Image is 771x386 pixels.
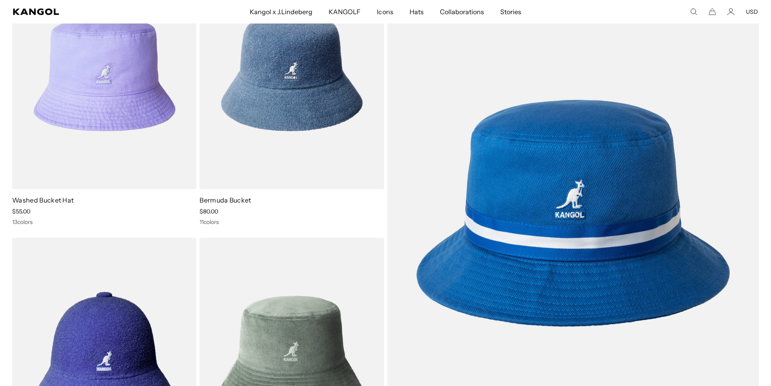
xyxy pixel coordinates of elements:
[200,218,384,226] div: 11 colors
[727,8,735,15] a: Account
[12,196,74,204] a: Washed Bucket Hat
[709,8,716,15] button: Cart
[12,218,196,226] div: 13 colors
[746,8,758,15] button: USD
[13,9,165,15] a: Kangol
[200,208,218,215] span: $80.00
[690,8,697,15] summary: Search here
[200,196,251,204] a: Bermuda Bucket
[12,208,30,215] span: $55.00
